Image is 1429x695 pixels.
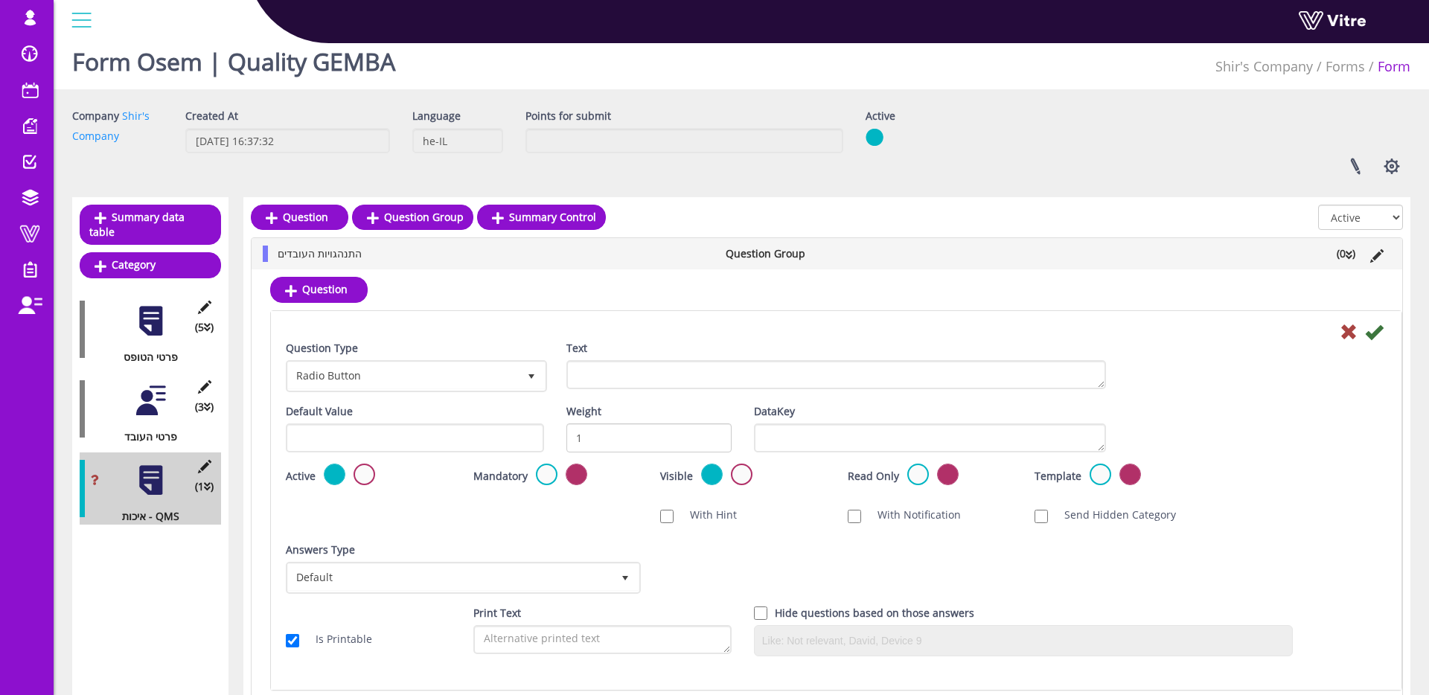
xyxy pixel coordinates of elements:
[754,403,795,420] label: DataKey
[660,510,674,523] input: With Hint
[288,564,612,591] span: Default
[1365,56,1410,77] li: Form
[518,362,545,389] span: select
[1049,507,1176,523] label: Send Hidden Category
[80,252,221,278] a: Category
[80,349,210,365] div: פרטי הטופס
[72,108,119,124] label: Company
[80,205,221,245] a: Summary data table
[1035,468,1081,484] label: Template
[278,246,362,260] span: התנהגויות העובדים
[1215,57,1313,75] a: Shir's Company
[848,510,861,523] input: With Notification
[754,606,767,620] input: Hide question based on answer
[848,468,899,484] label: Read Only
[718,246,886,262] li: Question Group
[612,564,639,591] span: select
[566,340,587,356] label: Text
[863,507,961,523] label: With Notification
[195,319,214,336] span: (5 )
[288,362,518,389] span: Radio Button
[866,108,895,124] label: Active
[473,468,528,484] label: Mandatory
[525,108,611,124] label: Points for submit
[566,403,601,420] label: Weight
[251,205,348,230] a: Question
[72,26,395,89] h1: Form Osem | Quality GEMBA
[675,507,737,523] label: With Hint
[352,205,473,230] a: Question Group
[473,605,521,621] label: Print Text
[412,108,461,124] label: Language
[1035,510,1048,523] input: Send Hidden Category
[1326,57,1365,75] a: Forms
[301,631,372,647] label: Is Printable
[286,542,355,558] label: Answers Type
[195,478,214,495] span: (1 )
[286,468,316,484] label: Active
[775,605,974,621] label: Hide questions based on those answers
[1329,246,1363,262] li: (0 )
[286,634,299,647] input: Is Printable
[477,205,606,230] a: Summary Control
[660,468,693,484] label: Visible
[80,429,210,445] div: פרטי העובד
[80,508,210,525] div: איכות - QMS
[286,403,353,420] label: Default Value
[286,340,358,356] label: Question Type
[866,128,883,147] img: yes
[270,277,368,302] a: Question
[195,399,214,415] span: (3 )
[185,108,238,124] label: Created At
